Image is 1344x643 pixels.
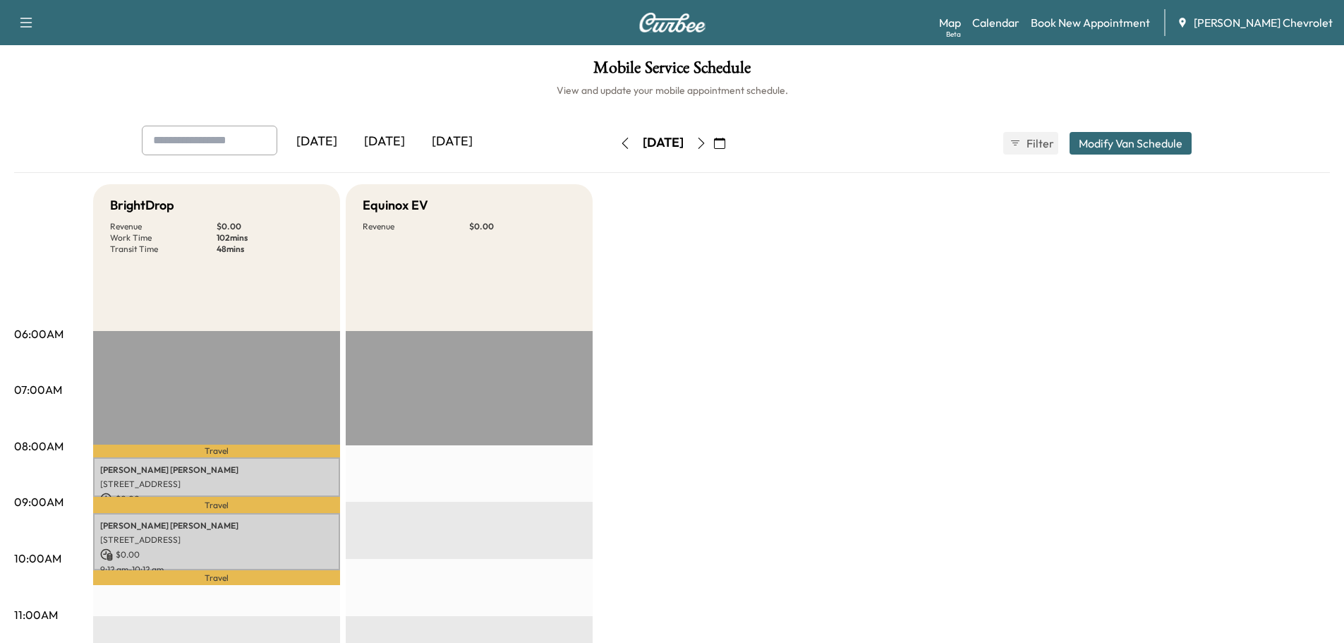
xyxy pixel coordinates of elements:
p: 09:00AM [14,493,63,510]
p: $ 0.00 [469,221,576,232]
p: [PERSON_NAME] [PERSON_NAME] [100,464,333,476]
p: [PERSON_NAME] [PERSON_NAME] [100,520,333,531]
h1: Mobile Service Schedule [14,59,1330,83]
button: Filter [1003,132,1058,155]
p: 48 mins [217,244,323,255]
img: Curbee Logo [638,13,706,32]
p: 102 mins [217,232,323,244]
p: 07:00AM [14,381,62,398]
h6: View and update your mobile appointment schedule. [14,83,1330,97]
p: Travel [93,570,340,586]
button: Modify Van Schedule [1070,132,1192,155]
p: [STREET_ADDRESS] [100,534,333,546]
p: $ 0.00 [100,548,333,561]
p: Revenue [110,221,217,232]
p: 06:00AM [14,325,63,342]
h5: BrightDrop [110,196,174,215]
p: 9:12 am - 10:12 am [100,564,333,575]
p: [STREET_ADDRESS] [100,479,333,490]
a: Calendar [972,14,1019,31]
div: [DATE] [283,126,351,158]
div: [DATE] [418,126,486,158]
p: 08:00AM [14,438,63,455]
p: 10:00AM [14,550,61,567]
p: Revenue [363,221,469,232]
p: Travel [93,445,340,457]
p: Transit Time [110,244,217,255]
a: MapBeta [939,14,961,31]
p: 11:00AM [14,606,58,623]
div: [DATE] [643,134,684,152]
p: Work Time [110,232,217,244]
p: $ 0.00 [100,493,333,505]
p: Travel [93,497,340,513]
div: [DATE] [351,126,418,158]
span: [PERSON_NAME] Chevrolet [1194,14,1333,31]
h5: Equinox EV [363,196,428,215]
span: Filter [1027,135,1052,152]
a: Book New Appointment [1031,14,1150,31]
div: Beta [946,29,961,40]
p: $ 0.00 [217,221,323,232]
